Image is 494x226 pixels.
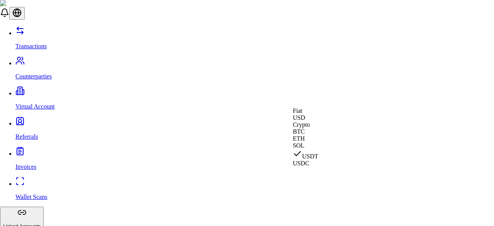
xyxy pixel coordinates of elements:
[293,160,310,167] span: USDC
[293,128,305,135] span: BTC
[293,142,305,149] span: SOL
[293,135,305,142] span: ETH
[293,121,318,128] div: Crypto
[293,114,305,121] span: USD
[293,107,318,114] div: Fiat
[302,153,318,160] span: USDT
